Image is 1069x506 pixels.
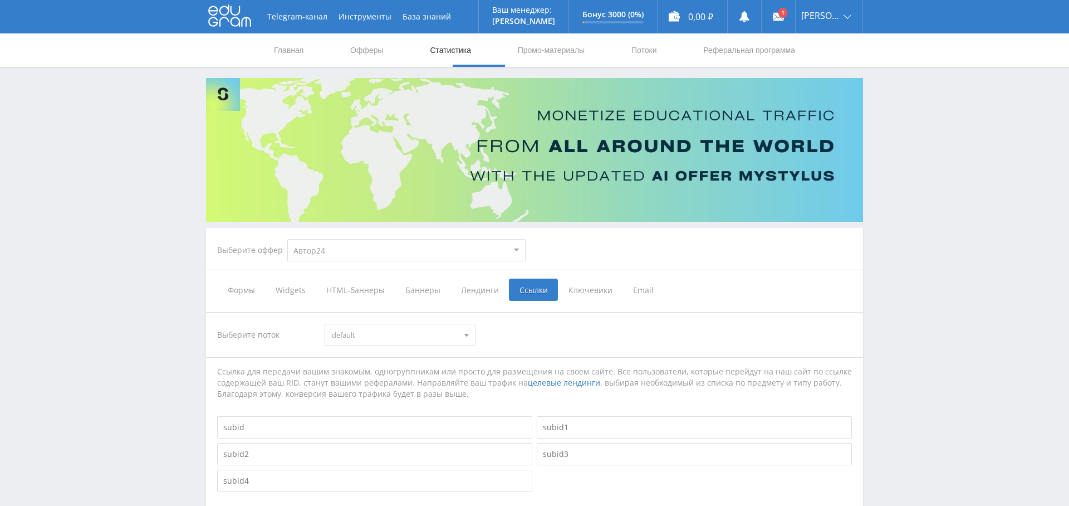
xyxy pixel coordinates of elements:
[622,279,664,301] span: Email
[332,324,458,346] span: default
[316,279,395,301] span: HTML-баннеры
[537,416,852,439] input: subid1
[702,33,796,67] a: Реферальная программа
[206,78,863,222] img: Banner
[528,377,600,388] a: целевые лендинги
[273,33,305,67] a: Главная
[558,279,622,301] span: Ключевики
[517,33,586,67] a: Промо-материалы
[265,279,316,301] span: Widgets
[492,17,555,26] p: [PERSON_NAME]
[582,10,644,19] p: Бонус 3000 (0%)
[630,33,658,67] a: Потоки
[509,279,558,301] span: Ссылки
[217,324,314,346] div: Выберите поток
[217,416,532,439] input: subid
[450,279,509,301] span: Лендинги
[217,366,852,400] div: Ссылка для передачи вашим знакомым, одногруппникам или просто для размещения на своем сайте. Все ...
[217,443,532,465] input: subid2
[492,6,555,14] p: Ваш менеджер:
[395,279,450,301] span: Баннеры
[537,443,852,465] input: subid3
[429,33,472,67] a: Статистика
[217,279,265,301] span: Формы
[349,33,385,67] a: Офферы
[217,246,287,255] div: Выберите оффер
[217,470,532,492] input: subid4
[801,11,840,20] span: [PERSON_NAME]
